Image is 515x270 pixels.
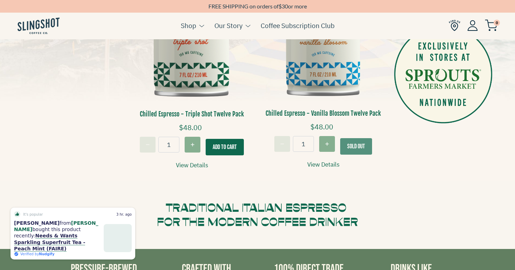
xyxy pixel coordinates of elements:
img: Account [467,20,478,31]
a: Our Story [214,20,242,31]
span: $ [279,3,282,9]
a: Coffee Subscription Club [261,20,335,31]
h3: Chilled Espresso - Triple Shot Twelve Pack [131,110,252,119]
a: View Details [307,160,339,169]
a: View Details [176,161,208,170]
div: $48.00 [131,122,252,137]
a: 0 [485,21,497,30]
img: sprouts.png__PID:88e3b6b0-1573-45e7-85ce-9606921f4b90 [394,25,492,123]
button: Increase quantity for Chilled Espresso - Vanilla Blossom Twelve Pack [319,136,335,152]
h3: Chilled Espresso - Vanilla Blossom Twelve Pack [263,109,384,118]
span: 0 [494,20,500,26]
input: quantity [158,137,179,153]
img: traditional.svg__PID:2464ae41-3047-4ba2-9c93-a7620afc7e26 [158,203,358,226]
input: quantity [293,136,314,152]
button: Increase quantity for Chilled Espresso - Triple Shot Twelve Pack [185,137,200,153]
button: Add To Cart [206,139,244,155]
div: $48.00 [263,121,384,136]
span: 30 [282,3,288,9]
img: Find Us [449,20,460,31]
img: cart [485,20,497,31]
a: Shop [181,20,196,31]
